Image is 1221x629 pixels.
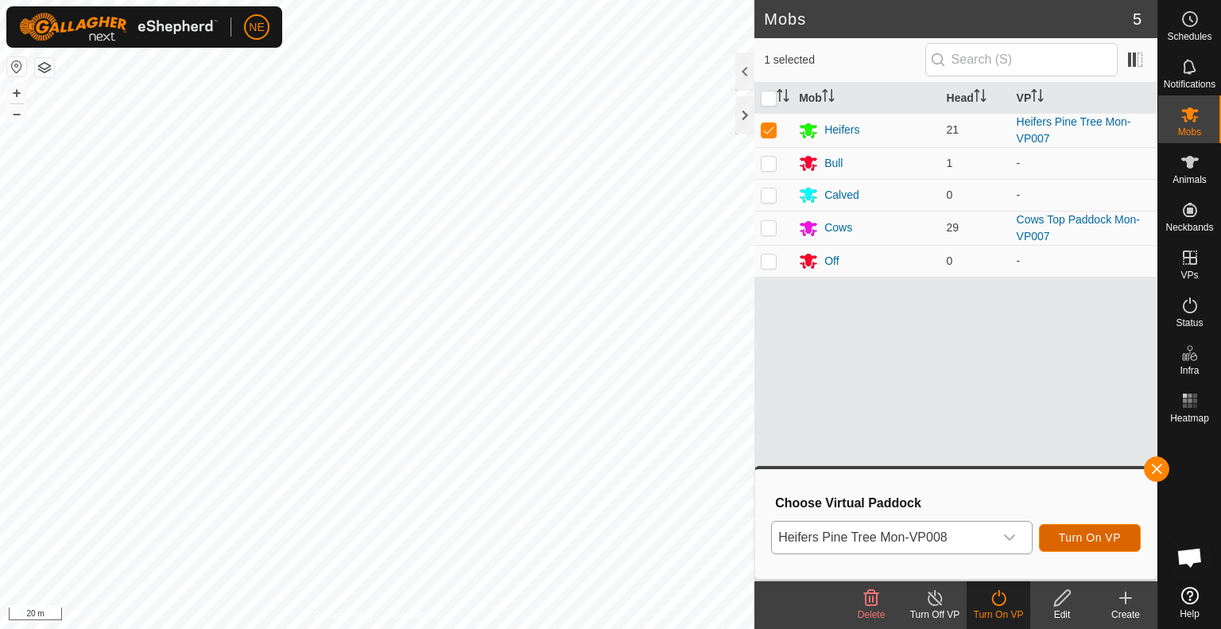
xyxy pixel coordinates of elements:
[1166,534,1214,581] div: Open chat
[1031,91,1044,104] p-sorticon: Activate to sort
[947,221,959,234] span: 29
[1165,223,1213,232] span: Neckbands
[764,10,1133,29] h2: Mobs
[7,104,26,123] button: –
[19,13,218,41] img: Gallagher Logo
[1164,80,1215,89] span: Notifications
[772,522,994,553] span: Heifers Pine Tree Mon-VP008
[7,83,26,103] button: +
[974,91,986,104] p-sorticon: Activate to sort
[1010,147,1157,179] td: -
[1010,83,1157,114] th: VP
[1178,127,1201,137] span: Mobs
[1017,213,1140,243] a: Cows Top Paddock Mon-VP007
[315,608,374,623] a: Privacy Policy
[824,253,839,270] div: Off
[822,91,835,104] p-sorticon: Activate to sort
[1176,318,1203,328] span: Status
[1010,179,1157,211] td: -
[7,57,26,76] button: Reset Map
[824,219,852,236] div: Cows
[1133,7,1142,31] span: 5
[1030,608,1094,622] div: Edit
[947,188,953,201] span: 0
[925,43,1118,76] input: Search (S)
[1158,580,1221,625] a: Help
[858,609,886,620] span: Delete
[793,83,940,114] th: Mob
[1180,366,1199,375] span: Infra
[947,254,953,267] span: 0
[1094,608,1157,622] div: Create
[967,608,1030,622] div: Turn On VP
[249,19,264,36] span: NE
[947,157,953,169] span: 1
[1170,414,1209,423] span: Heatmap
[1173,175,1207,184] span: Animals
[994,522,1025,553] div: dropdown trigger
[1180,270,1198,280] span: VPs
[824,122,859,138] div: Heifers
[824,155,843,172] div: Bull
[947,123,959,136] span: 21
[1039,524,1141,552] button: Turn On VP
[775,495,1141,511] h3: Choose Virtual Paddock
[1059,531,1121,544] span: Turn On VP
[1010,245,1157,277] td: -
[764,52,924,68] span: 1 selected
[777,91,789,104] p-sorticon: Activate to sort
[824,187,859,204] div: Calved
[903,608,967,622] div: Turn Off VP
[1180,609,1200,619] span: Help
[393,608,440,623] a: Contact Us
[35,58,54,77] button: Map Layers
[940,83,1010,114] th: Head
[1017,115,1131,145] a: Heifers Pine Tree Mon-VP007
[1167,32,1211,41] span: Schedules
